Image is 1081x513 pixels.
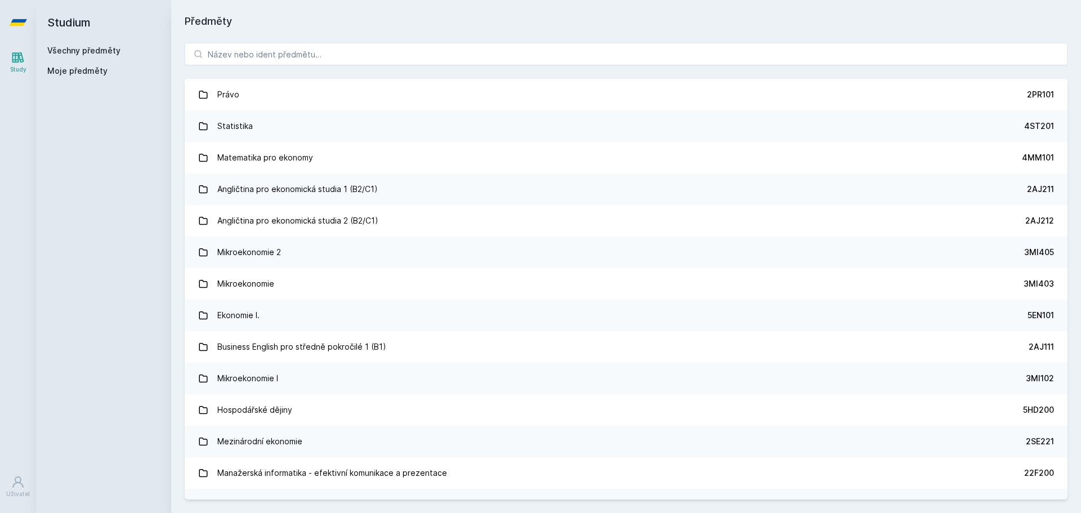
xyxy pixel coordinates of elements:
[1024,247,1054,258] div: 3MI405
[217,336,386,358] div: Business English pro středně pokročilé 1 (B1)
[1027,184,1054,195] div: 2AJ211
[185,79,1067,110] a: Právo 2PR101
[217,83,239,106] div: Právo
[185,237,1067,268] a: Mikroekonomie 2 3MI405
[217,273,274,295] div: Mikroekonomie
[185,142,1067,173] a: Matematika pro ekonomy 4MM101
[1024,467,1054,479] div: 22F200
[185,394,1067,426] a: Hospodářské dějiny 5HD200
[1029,341,1054,353] div: 2AJ111
[217,209,378,232] div: Angličtina pro ekonomická studia 2 (B2/C1)
[185,300,1067,331] a: Ekonomie I. 5EN101
[185,331,1067,363] a: Business English pro středně pokročilé 1 (B1) 2AJ111
[1023,404,1054,416] div: 5HD200
[1027,499,1054,510] div: 1FU201
[1028,310,1054,321] div: 5EN101
[185,43,1067,65] input: Název nebo ident předmětu…
[217,430,302,453] div: Mezinárodní ekonomie
[217,241,281,264] div: Mikroekonomie 2
[217,115,253,137] div: Statistika
[2,45,34,79] a: Study
[1024,121,1054,132] div: 4ST201
[1026,373,1054,384] div: 3MI102
[2,470,34,504] a: Uživatel
[217,146,313,169] div: Matematika pro ekonomy
[1025,215,1054,226] div: 2AJ212
[185,205,1067,237] a: Angličtina pro ekonomická studia 2 (B2/C1) 2AJ212
[217,399,292,421] div: Hospodářské dějiny
[217,462,447,484] div: Manažerská informatika - efektivní komunikace a prezentace
[217,367,278,390] div: Mikroekonomie I
[217,178,378,200] div: Angličtina pro ekonomická studia 1 (B2/C1)
[10,65,26,74] div: Study
[185,110,1067,142] a: Statistika 4ST201
[1027,89,1054,100] div: 2PR101
[217,304,260,327] div: Ekonomie I.
[185,363,1067,394] a: Mikroekonomie I 3MI102
[1024,278,1054,289] div: 3MI403
[1026,436,1054,447] div: 2SE221
[47,65,108,77] span: Moje předměty
[185,268,1067,300] a: Mikroekonomie 3MI403
[185,14,1067,29] h1: Předměty
[185,173,1067,205] a: Angličtina pro ekonomická studia 1 (B2/C1) 2AJ211
[185,457,1067,489] a: Manažerská informatika - efektivní komunikace a prezentace 22F200
[1022,152,1054,163] div: 4MM101
[6,490,30,498] div: Uživatel
[47,46,120,55] a: Všechny předměty
[185,426,1067,457] a: Mezinárodní ekonomie 2SE221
